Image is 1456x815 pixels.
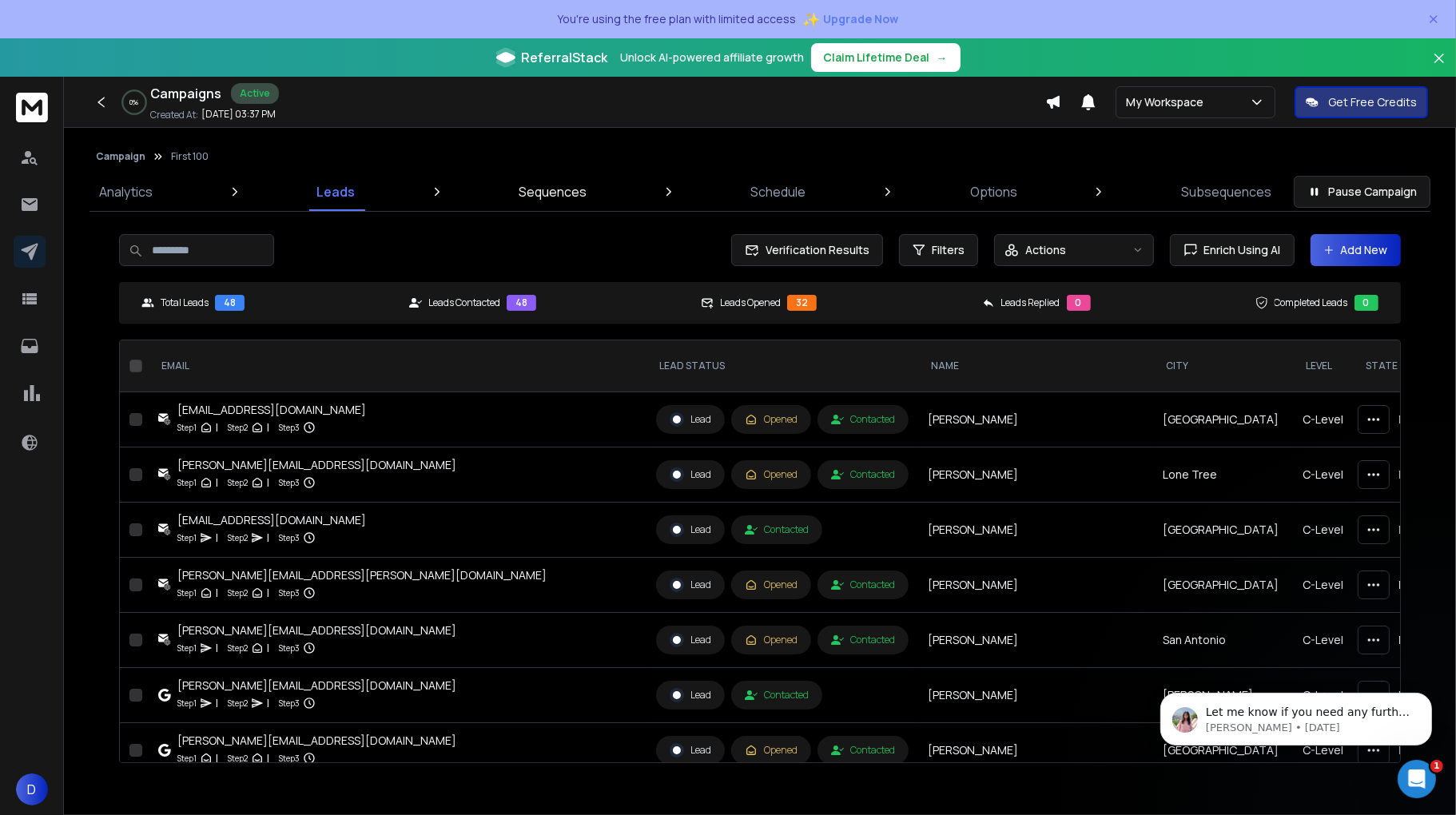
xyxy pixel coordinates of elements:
[171,150,209,163] p: First 100
[99,182,153,201] p: Analytics
[228,419,248,435] p: Step 2
[150,84,221,103] h1: Campaigns
[918,613,1153,668] td: [PERSON_NAME]
[216,475,218,491] p: |
[279,475,300,491] p: Step 3
[1170,234,1295,266] button: Enrich Using AI
[228,530,248,546] p: Step 2
[1353,340,1438,392] th: state
[803,3,899,35] button: ✨Upgrade Now
[267,475,269,491] p: |
[1001,296,1060,309] p: Leads Replied
[1153,447,1293,503] td: Lone Tree
[177,512,366,528] div: [EMAIL_ADDRESS][DOMAIN_NAME]
[1153,503,1293,558] td: [GEOGRAPHIC_DATA]
[831,634,895,646] div: Contacted
[279,695,300,711] p: Step 3
[745,468,798,481] div: Opened
[1328,94,1417,110] p: Get Free Credits
[670,633,711,647] div: Lead
[228,585,248,601] p: Step 2
[228,475,248,491] p: Step 2
[161,296,209,309] p: Total Leads
[216,530,218,546] p: |
[216,695,218,711] p: |
[1153,340,1293,392] th: city
[1198,242,1281,258] span: Enrich Using AI
[1293,613,1353,668] td: C-Level
[231,83,279,104] div: Active
[316,182,355,201] p: Leads
[811,43,961,72] button: Claim Lifetime Deal→
[519,182,587,201] p: Sequences
[428,296,500,309] p: Leads Contacted
[899,234,978,266] button: Filters
[670,743,711,757] div: Lead
[96,150,145,163] button: Campaign
[507,295,536,311] div: 48
[787,295,817,311] div: 32
[130,97,139,107] p: 0 %
[177,640,197,656] p: Step 1
[1153,613,1293,668] td: San Antonio
[177,419,197,435] p: Step 1
[759,242,869,258] span: Verification Results
[228,695,248,711] p: Step 2
[831,578,895,591] div: Contacted
[670,523,711,537] div: Lead
[177,457,456,473] div: [PERSON_NAME][EMAIL_ADDRESS][DOMAIN_NAME]
[16,773,48,805] button: D
[177,475,197,491] p: Step 1
[216,585,218,601] p: |
[267,585,269,601] p: |
[279,419,300,435] p: Step 3
[177,567,547,583] div: [PERSON_NAME][EMAIL_ADDRESS][PERSON_NAME][DOMAIN_NAME]
[177,678,456,694] div: [PERSON_NAME][EMAIL_ADDRESS][DOMAIN_NAME]
[731,234,883,266] button: Verification Results
[1355,295,1378,311] div: 0
[177,622,456,638] div: [PERSON_NAME][EMAIL_ADDRESS][DOMAIN_NAME]
[267,695,269,711] p: |
[522,48,608,67] span: ReferralStack
[1136,659,1456,772] iframe: Intercom notifications message
[90,173,162,211] a: Analytics
[1295,86,1428,118] button: Get Free Credits
[1429,48,1450,86] button: Close banner
[267,530,269,546] p: |
[267,750,269,766] p: |
[918,392,1153,447] td: [PERSON_NAME]
[1153,558,1293,613] td: [GEOGRAPHIC_DATA]
[267,640,269,656] p: |
[279,640,300,656] p: Step 3
[177,585,197,601] p: Step 1
[177,733,456,749] div: [PERSON_NAME][EMAIL_ADDRESS][DOMAIN_NAME]
[621,50,805,66] p: Unlock AI-powered affiliate growth
[1398,760,1436,798] iframe: Intercom live chat
[1311,234,1401,266] button: Add New
[1126,94,1210,110] p: My Workspace
[307,173,364,211] a: Leads
[177,530,197,546] p: Step 1
[509,173,596,211] a: Sequences
[1153,392,1293,447] td: [GEOGRAPHIC_DATA]
[216,419,218,435] p: |
[1293,558,1353,613] td: C-Level
[267,419,269,435] p: |
[1293,503,1353,558] td: C-Level
[961,173,1027,211] a: Options
[1275,296,1348,309] p: Completed Leads
[670,688,711,702] div: Lead
[1430,760,1443,773] span: 1
[177,402,366,418] div: [EMAIL_ADDRESS][DOMAIN_NAME]
[1181,182,1271,201] p: Subsequences
[670,412,711,427] div: Lead
[720,296,781,309] p: Leads Opened
[558,11,797,27] p: You're using the free plan with limited access
[831,744,895,757] div: Contacted
[745,578,798,591] div: Opened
